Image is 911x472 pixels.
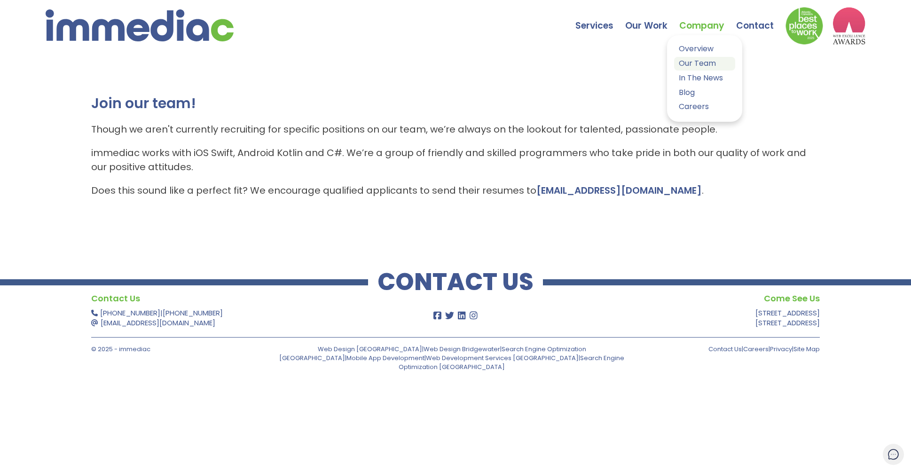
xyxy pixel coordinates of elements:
[679,2,736,35] a: Company
[91,345,267,354] p: © 2025 - immediac
[91,122,820,136] p: Though we aren't currently recruiting for specific positions on our team, we’re always on the loo...
[426,354,579,362] a: Web Development Services [GEOGRAPHIC_DATA]
[625,2,679,35] a: Our Work
[674,42,735,56] a: Overview
[536,184,702,197] a: [EMAIL_ADDRESS][DOMAIN_NAME]
[674,100,735,114] a: Careers
[575,2,625,35] a: Services
[743,345,769,354] a: Careers
[708,345,742,354] a: Contact Us
[368,273,543,291] h2: CONTACT US
[346,354,424,362] a: Mobile App Development
[523,291,820,306] h4: Come See Us
[832,7,865,45] img: logo2_wea_nobg.webp
[91,291,388,306] h4: Contact Us
[674,71,735,85] a: In The News
[163,308,223,318] a: [PHONE_NUMBER]
[101,318,215,328] a: [EMAIL_ADDRESS][DOMAIN_NAME]
[279,345,586,362] a: Search Engine Optimization [GEOGRAPHIC_DATA]
[674,86,735,100] a: Blog
[770,345,792,354] a: Privacy
[674,57,735,71] a: Our Team
[91,308,388,328] p: |
[755,308,820,328] a: [STREET_ADDRESS][STREET_ADDRESS]
[100,308,160,318] a: [PHONE_NUMBER]
[318,345,422,354] a: Web Design [GEOGRAPHIC_DATA]
[645,345,820,354] p: | | |
[46,9,234,41] img: immediac
[793,345,820,354] a: Site Map
[424,345,500,354] a: Web Design Bridgewater
[91,94,820,113] h2: Join our team!
[399,354,624,371] a: Search Engine Optimization [GEOGRAPHIC_DATA]
[91,183,820,197] p: Does this sound like a perfect fit? We encourage qualified applicants to send their resumes to .
[91,146,820,174] p: immediac works with iOS Swift, Android Kotlin and C#. We’re a group of friendly and skilled progr...
[273,345,630,371] p: | | | | |
[785,7,823,45] img: Down
[736,2,785,35] a: Contact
